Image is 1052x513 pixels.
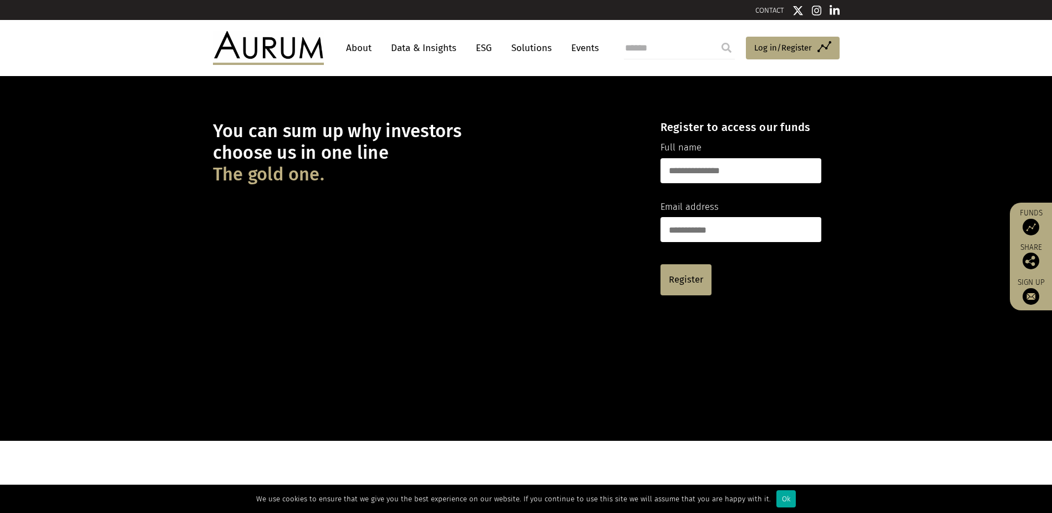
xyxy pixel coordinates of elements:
img: Instagram icon [812,5,822,16]
a: ESG [470,38,497,58]
a: Data & Insights [385,38,462,58]
img: Share this post [1023,253,1039,269]
img: Aurum [213,31,324,64]
img: Linkedin icon [830,5,840,16]
img: Sign up to our newsletter [1023,288,1039,305]
a: Solutions [506,38,557,58]
label: Email address [660,200,719,214]
a: About [340,38,377,58]
img: Twitter icon [792,5,804,16]
div: Share [1015,244,1046,269]
a: Register [660,264,712,295]
h1: You can sum up why investors choose us in one line [213,120,641,185]
a: Log in/Register [746,37,840,60]
a: CONTACT [755,6,784,14]
div: Ok [776,490,796,507]
span: The gold one. [213,164,324,185]
h4: Register to access our funds [660,120,821,134]
span: Log in/Register [754,41,812,54]
a: Sign up [1015,278,1046,305]
input: Submit [715,37,738,59]
a: Funds [1015,208,1046,235]
a: Events [566,38,599,58]
img: Access Funds [1023,219,1039,235]
label: Full name [660,140,702,155]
